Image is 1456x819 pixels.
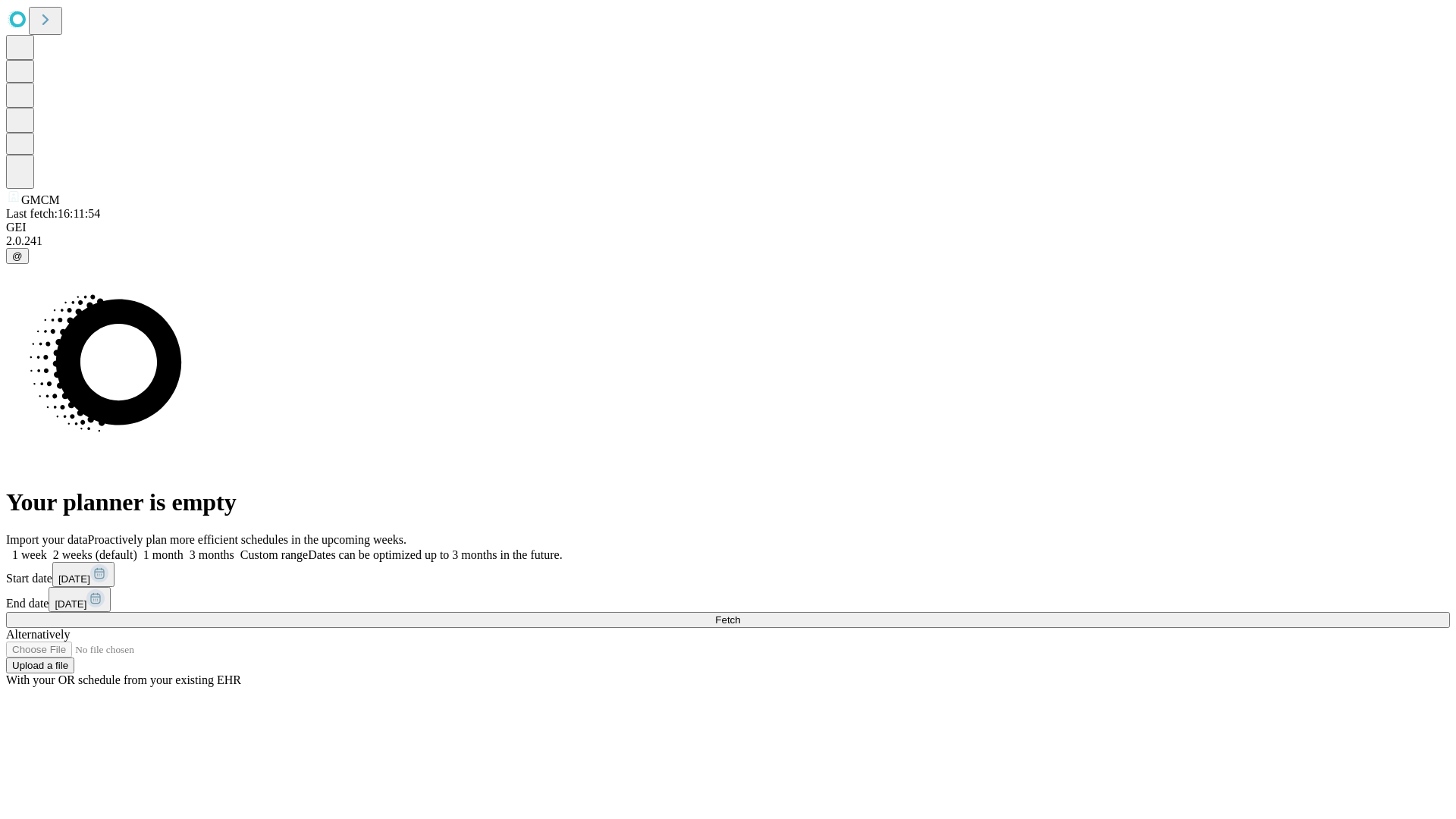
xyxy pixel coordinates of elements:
[6,488,1450,516] h1: Your planner is empty
[21,193,60,206] span: GMCM
[55,598,86,610] span: [DATE]
[6,207,100,220] span: Last fetch: 16:11:54
[58,573,90,585] span: [DATE]
[240,548,308,561] span: Custom range
[308,548,562,561] span: Dates can be optimized up to 3 months in the future.
[6,533,88,546] span: Import your data
[715,614,740,626] span: Fetch
[6,657,74,673] button: Upload a file
[6,562,1450,587] div: Start date
[6,248,29,264] button: @
[12,250,23,262] span: @
[6,628,70,641] span: Alternatively
[52,562,115,587] button: [DATE]
[6,673,241,686] span: With your OR schedule from your existing EHR
[6,612,1450,628] button: Fetch
[143,548,184,561] span: 1 month
[6,234,1450,248] div: 2.0.241
[6,221,1450,234] div: GEI
[88,533,406,546] span: Proactively plan more efficient schedules in the upcoming weeks.
[190,548,234,561] span: 3 months
[53,548,137,561] span: 2 weeks (default)
[6,587,1450,612] div: End date
[12,548,47,561] span: 1 week
[49,587,111,612] button: [DATE]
